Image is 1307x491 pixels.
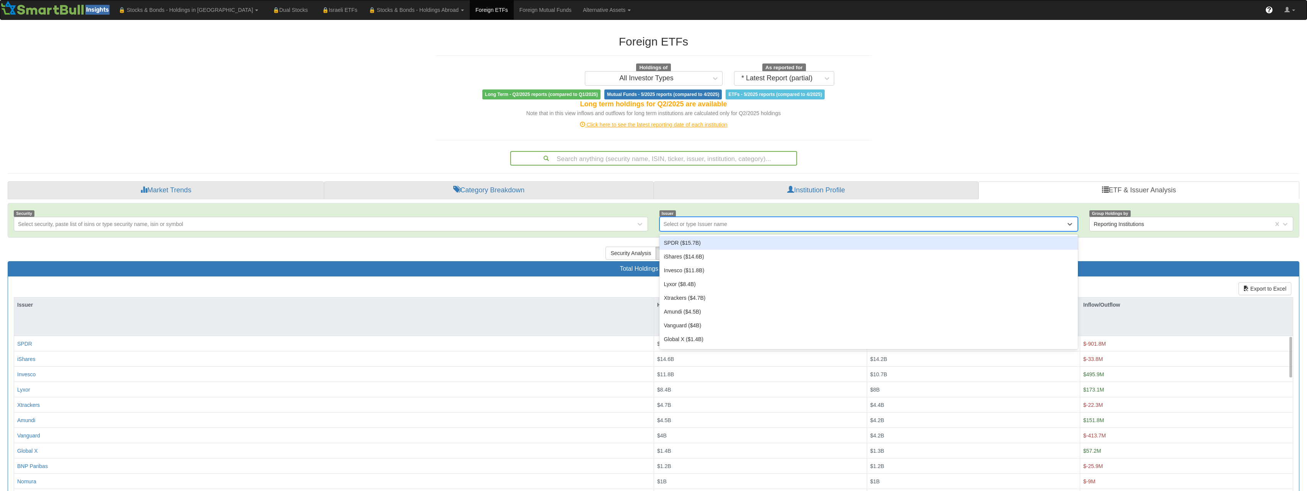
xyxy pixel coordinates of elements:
a: Foreign ETFs [470,0,514,20]
span: $1.4B [657,447,671,454]
h3: Total Holdings per Issuer [14,265,1293,272]
h2: Foreign ETFs [436,35,872,48]
button: BNP Paribas [17,462,48,470]
a: 🔒 Stocks & Bonds - Holdings Abroad [363,0,470,20]
span: $-413.7M [1083,432,1106,438]
a: ETF & Issuer Analysis [978,181,1299,200]
span: As reported for [762,63,806,72]
span: Issuer [659,210,676,217]
span: $8.4B [657,386,671,392]
div: Search anything (security name, ISIN, ticker, issuer, institution, category)... [511,152,796,165]
span: $151.8M [1083,417,1104,423]
span: $4.2B [870,432,884,438]
div: Amundi ($4.5B) [659,305,1078,319]
button: Security Analysis [605,247,656,260]
span: $4.2B [870,417,884,423]
div: Click here to see the latest reporting date of each institution [430,121,877,128]
span: $173.1M [1083,386,1104,392]
span: $-33.8M [1083,356,1103,362]
div: Long term holdings for Q2/2025 are available [436,99,872,109]
span: $4.7B [657,402,671,408]
span: $-901.8M [1083,341,1106,347]
div: Invesco ($11.8B) [659,263,1078,277]
div: Note that in this view inflows and outflows for long term institutions are calculated only for Q2... [436,109,872,117]
a: Foreign Mutual Funds [514,0,577,20]
a: ? [1260,0,1279,20]
div: Reporting Institutions [1094,220,1144,228]
span: Holdings of [636,63,671,72]
span: $4B [657,432,667,438]
a: Market Trends [8,181,324,200]
button: Lyxor [17,385,30,393]
div: iShares ($14.6B) [659,250,1078,263]
span: $-22.3M [1083,402,1103,408]
button: Invesco [17,370,36,378]
button: Vanguard [17,431,40,439]
span: Long Term - Q2/2025 reports (compared to Q1/2025) [482,89,601,99]
div: Xtrackers ($4.7B) [659,291,1078,305]
span: $10.7B [870,371,887,377]
div: Select or type Issuer name [664,220,728,228]
span: $1B [870,478,880,484]
span: $-9M [1083,478,1095,484]
div: Lyxor ($8.4B) [659,277,1078,291]
div: Global X ($1.4B) [659,332,1078,346]
div: SPDR ($15.7B) [659,236,1078,250]
span: $1B [657,478,667,484]
button: SPDR [17,340,32,348]
span: $8B [870,386,880,392]
span: ETFs - 5/2025 reports (compared to 4/2025) [726,89,825,99]
span: ? [1267,6,1271,14]
button: Global X [17,447,38,454]
span: $11.8B [657,371,674,377]
span: $14.6B [657,356,674,362]
span: $1.2B [657,463,671,469]
span: $1.2B [870,463,884,469]
span: $14.2B [870,356,887,362]
div: Vanguard ($4B) [659,319,1078,332]
div: Issuer [14,298,654,312]
span: $15.7B [657,341,674,347]
a: Category Breakdown [324,181,654,200]
span: $4.4B [870,402,884,408]
button: Xtrackers [17,401,40,408]
button: Export to Excel [1239,282,1291,295]
span: Security [14,210,34,217]
span: $4.5B [657,417,671,423]
button: iShares [17,355,35,363]
a: 🔒Dual Stocks [264,0,313,20]
div: BNP Paribas ($1.2B) [659,346,1078,360]
button: Nomura [17,477,36,485]
div: All Investor Types [619,75,674,82]
span: Group Holdings by [1089,210,1130,217]
div: * Latest Report (partial) [741,75,812,82]
span: $-25.9M [1083,463,1103,469]
button: Amundi [17,416,35,424]
img: Smartbull [0,0,113,16]
span: $495.9M [1083,371,1104,377]
span: $1.3B [870,447,884,454]
span: Mutual Funds - 5/2025 reports (compared to 4/2025) [604,89,722,99]
button: Issuer Analysis [656,247,701,260]
span: $57.2M [1083,447,1101,454]
a: Institution Profile [654,181,978,200]
a: 🔒Israeli ETFs [314,0,363,20]
a: 🔒 Stocks & Bonds - Holdings in [GEOGRAPHIC_DATA] [113,0,264,20]
div: Select security, paste list of isins or type security name, isin or symbol [18,220,183,228]
div: Inflow/Outflow [1080,298,1293,312]
a: Alternative Assets [577,0,636,20]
